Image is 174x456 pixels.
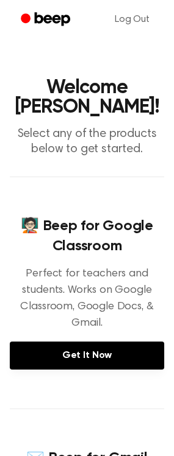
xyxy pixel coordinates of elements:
a: Beep [12,8,81,32]
h4: 🧑🏻‍🏫 Beep for Google Classroom [10,216,164,256]
a: Get It Now [10,342,164,370]
p: Perfect for teachers and students. Works on Google Classroom, Google Docs, & Gmail. [10,266,164,332]
p: Select any of the products below to get started. [10,127,164,157]
a: Log Out [103,5,162,34]
h1: Welcome [PERSON_NAME]! [10,78,164,117]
